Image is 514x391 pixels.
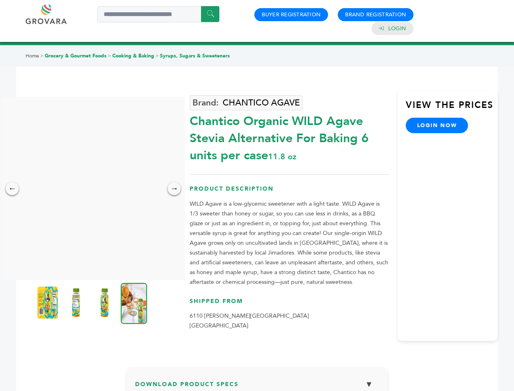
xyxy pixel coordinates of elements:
img: Chantico Organic WILD Agave - Stevia Alternative For Baking 6 units per case 11.8 oz [94,286,115,319]
div: ← [6,182,19,195]
a: CHANTICO AGAVE [190,95,303,110]
p: 6110 [PERSON_NAME][GEOGRAPHIC_DATA] [GEOGRAPHIC_DATA] [190,311,389,331]
a: Home [26,53,39,59]
div: → [168,182,181,195]
h3: Product Description [190,185,389,199]
p: WILD Agave is a low-glycemic sweetener with a light taste. WILD Agave is 1/3 sweeter than honey o... [190,199,389,287]
a: Grocery & Gourmet Foods [45,53,107,59]
h3: View the Prices [406,99,498,118]
span: > [108,53,111,59]
span: > [40,53,44,59]
img: Chantico Organic WILD Agave - Stevia Alternative For Baking 6 units per case 11.8 oz Product Label [37,286,58,319]
a: Syrups, Sugars & Sweeteners [160,53,230,59]
span: 11.8 oz [268,151,296,162]
img: Chantico Organic WILD Agave - Stevia Alternative For Baking 6 units per case 11.8 oz [121,283,147,324]
span: > [155,53,159,59]
a: Buyer Registration [262,11,321,18]
a: Login [388,25,406,32]
div: Chantico Organic WILD Agave Stevia Alternative For Baking 6 units per case [190,109,389,164]
a: Cooking & Baking [112,53,154,59]
a: Brand Registration [345,11,406,18]
h3: Shipped From [190,297,389,312]
input: Search a product or brand... [97,6,219,22]
a: login now [406,118,468,133]
img: Chantico Organic WILD Agave - Stevia Alternative For Baking 6 units per case 11.8 oz Nutrition Info [66,286,86,319]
